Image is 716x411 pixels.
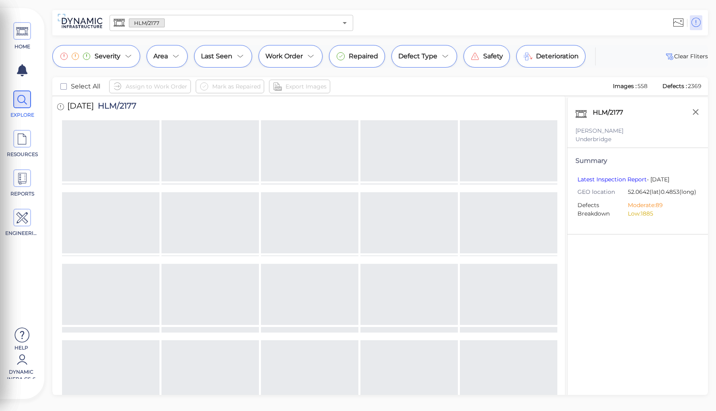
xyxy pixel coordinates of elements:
span: GEO location [577,188,628,196]
button: Mark as Repaired [196,80,264,93]
a: REPORTS [4,169,40,197]
span: Images : [612,82,637,90]
span: Work Order [265,51,303,61]
span: 558 [637,82,648,90]
span: Dynamic Infra CS-6 [4,368,38,379]
span: HOME [5,43,39,50]
span: Repaired [349,51,378,61]
span: [DATE] [67,102,94,113]
div: [PERSON_NAME] [575,127,700,135]
span: Severity [95,51,120,61]
span: Assign to Work Order [126,82,187,91]
span: Mark as Repaired [212,82,261,91]
span: Select All [71,82,100,91]
span: Export Images [286,82,327,91]
span: - [DATE] [577,176,669,183]
button: Assign to Work Order [109,80,191,93]
iframe: Chat [682,375,710,405]
a: HOME [4,22,40,50]
button: Open [339,17,350,29]
span: HLM/2177 [94,102,137,113]
span: Last Seen [201,51,232,61]
a: RESOURCES [4,130,40,158]
a: Latest Inspection Report [577,176,647,183]
span: Help [4,344,38,351]
span: ENGINEERING [5,230,39,237]
span: Safety [483,51,503,61]
li: Low: 1885 [628,210,694,218]
span: Defects Breakdown [577,201,628,218]
div: HLM/2177 [591,106,633,123]
span: 2369 [688,82,702,90]
div: Underbridge [575,135,700,144]
span: REPORTS [5,190,39,197]
button: Export Images [269,80,330,93]
a: ENGINEERING [4,209,40,237]
div: Summary [575,156,700,166]
button: Clear Fliters [664,51,708,61]
a: EXPLORE [4,90,40,119]
span: 52.0642 (lat) 0.4853 (long) [628,188,696,197]
span: EXPLORE [5,111,39,119]
span: Defects : [662,82,688,90]
span: HLM/2177 [129,19,164,27]
span: Area [153,51,168,61]
span: Defect Type [398,51,437,61]
li: Moderate: 89 [628,201,694,210]
span: Deterioration [536,51,579,61]
span: RESOURCES [5,151,39,158]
